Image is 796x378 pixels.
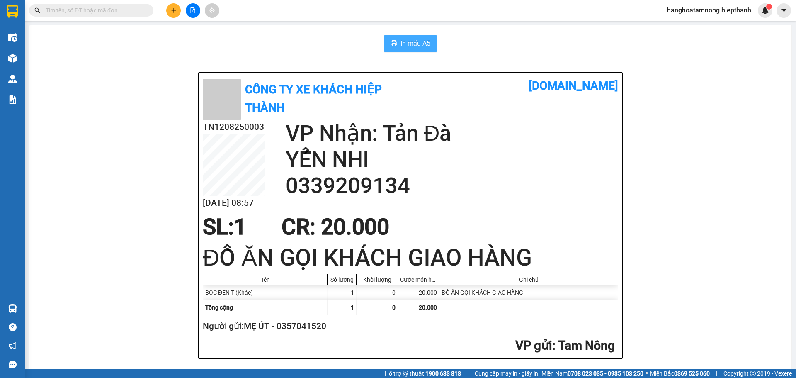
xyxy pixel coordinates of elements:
span: Miền Nam [541,369,643,378]
span: 1 [767,4,770,10]
img: warehouse-icon [8,304,17,313]
div: ĐỒ ĂN GỌI KHÁCH GIAO HÀNG [439,285,618,300]
button: file-add [186,3,200,18]
span: In mẫu A5 [400,38,430,49]
span: question-circle [9,323,17,331]
strong: 0708 023 035 - 0935 103 250 [568,370,643,377]
div: Tên [205,276,325,283]
span: SL: [203,214,234,240]
span: notification [9,342,17,350]
h2: : Tam Nông [203,337,615,354]
div: 1 [328,285,357,300]
span: Cung cấp máy in - giấy in: [475,369,539,378]
img: warehouse-icon [8,54,17,63]
span: caret-down [780,7,788,14]
div: Cước món hàng [400,276,437,283]
h1: ĐỒ ĂN GỌI KHÁCH GIAO HÀNG [203,241,618,274]
span: Hỗ trợ kỹ thuật: [385,369,461,378]
span: 0 [392,304,396,311]
span: Tổng cộng [205,304,233,311]
strong: 1900 633 818 [425,370,461,377]
h2: TN1208250003 [203,120,265,134]
span: VP gửi [515,338,552,353]
span: | [467,369,468,378]
div: 20.000 [398,285,439,300]
div: Ghi chú [442,276,616,283]
img: logo-vxr [7,5,18,18]
span: Miền Bắc [650,369,710,378]
h2: YẾN NHI [286,146,618,173]
img: solution-icon [8,95,17,104]
button: aim [205,3,219,18]
span: message [9,361,17,368]
strong: 0369 525 060 [674,370,710,377]
div: BỌC ĐEN T (Khác) [203,285,328,300]
img: warehouse-icon [8,33,17,42]
span: hanghoatamnong.hiepthanh [660,5,758,15]
div: 0 [357,285,398,300]
h2: [DATE] 08:57 [203,196,265,210]
img: warehouse-icon [8,75,17,83]
span: CR : 20.000 [282,214,389,240]
span: aim [209,7,215,13]
span: plus [171,7,177,13]
h2: 0339209134 [286,173,618,199]
span: ⚪️ [646,372,648,375]
div: Số lượng [330,276,354,283]
span: | [716,369,717,378]
span: 1 [234,214,246,240]
span: file-add [190,7,196,13]
b: Công Ty xe khách HIỆP THÀNH [245,83,382,115]
span: printer [391,40,397,48]
input: Tìm tên, số ĐT hoặc mã đơn [46,6,143,15]
span: copyright [750,371,756,376]
h2: VP Nhận: Tản Đà [286,120,618,146]
div: Khối lượng [359,276,396,283]
span: search [34,7,40,13]
span: 1 [351,304,354,311]
img: icon-new-feature [762,7,769,14]
b: [DOMAIN_NAME] [529,79,618,93]
span: 20.000 [419,304,437,311]
button: printerIn mẫu A5 [384,35,437,52]
h2: Người gửi: MẸ ÚT - 0357041520 [203,319,615,333]
button: plus [166,3,181,18]
button: caret-down [777,3,791,18]
sup: 1 [766,4,772,10]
